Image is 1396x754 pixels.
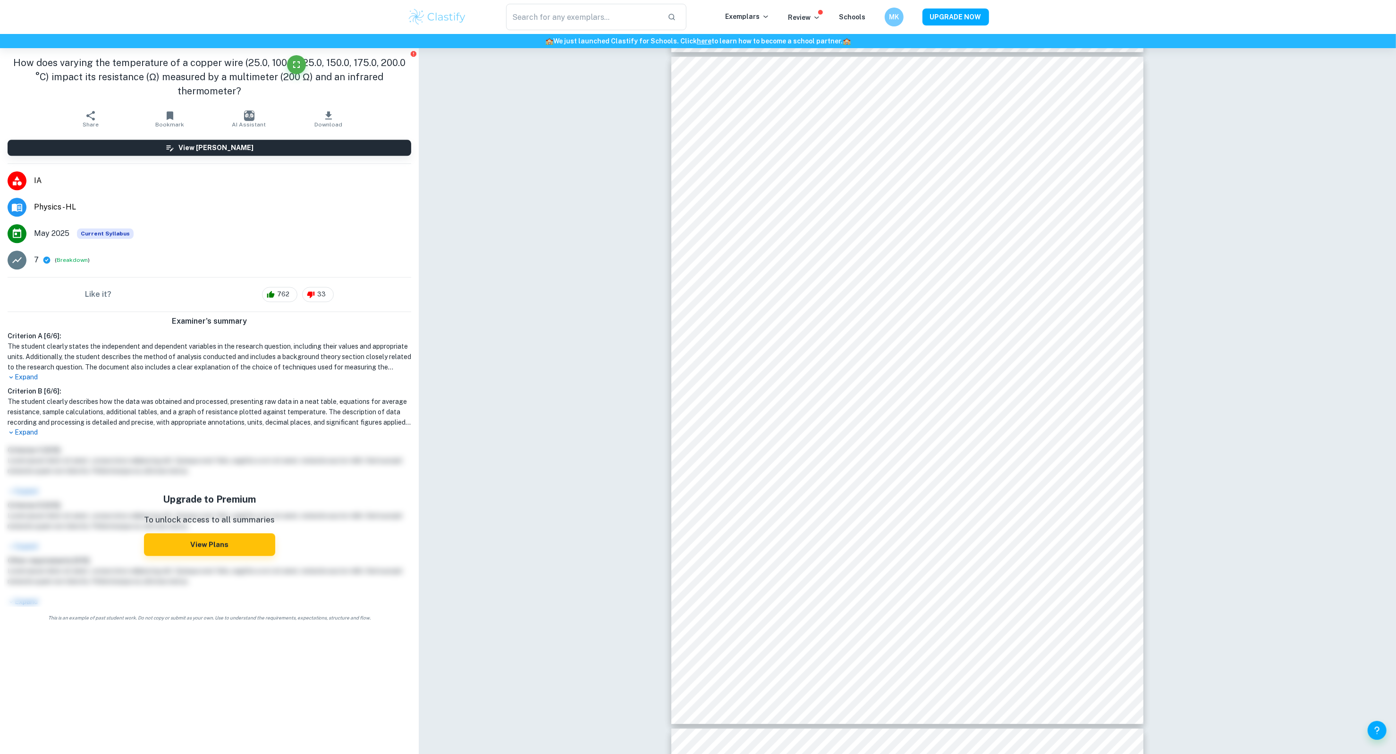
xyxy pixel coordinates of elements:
img: AI Assistant [244,110,254,121]
p: Review [788,12,821,23]
input: Search for any exemplars... [506,4,660,30]
h5: Upgrade to Premium [144,492,275,506]
h6: Like it? [85,289,111,300]
div: 762 [262,287,297,302]
span: 33 [312,290,331,299]
p: Expand [8,372,411,382]
button: AI Assistant [210,106,289,132]
p: Exemplars [726,11,770,22]
button: Breakdown [57,256,88,264]
span: 🏫 [843,37,851,45]
h6: MK [888,12,899,22]
button: View Plans [144,533,275,556]
a: Schools [839,13,866,21]
div: 33 [302,287,334,302]
span: IA [34,175,411,186]
button: Fullscreen [287,55,306,74]
span: Share [83,121,99,128]
img: Clastify logo [407,8,467,26]
span: Bookmark [155,121,184,128]
a: here [697,37,711,45]
button: Download [289,106,368,132]
h6: Criterion A [ 6 / 6 ]: [8,331,411,341]
span: 🏫 [545,37,553,45]
span: Download [314,121,342,128]
span: 762 [272,290,295,299]
button: Report issue [410,50,417,57]
button: View [PERSON_NAME] [8,140,411,156]
button: MK [885,8,904,26]
button: Help and Feedback [1368,721,1387,740]
span: Current Syllabus [77,228,134,239]
h6: Criterion B [ 6 / 6 ]: [8,386,411,396]
h6: View [PERSON_NAME] [178,142,254,153]
h1: How does varying the temperature of a copper wire (25.0, 100.0, 125.0, 150.0, 175.0, 200.0 °C) im... [8,56,411,98]
p: Expand [8,427,411,437]
p: To unlock access to all summaries [144,514,275,526]
h6: Examiner's summary [4,316,415,327]
button: Bookmark [130,106,210,132]
h1: The student clearly states the independent and dependent variables in the research question, incl... [8,341,411,372]
div: This exemplar is based on the current syllabus. Feel free to refer to it for inspiration/ideas wh... [77,228,134,239]
button: Share [51,106,130,132]
p: 7 [34,254,39,266]
span: Physics - HL [34,201,411,213]
span: ( ) [55,256,90,265]
span: This is an example of past student work. Do not copy or submit as your own. Use to understand the... [4,614,415,621]
h1: The student clearly describes how the data was obtained and processed, presenting raw data in a n... [8,396,411,427]
button: UPGRADE NOW [922,8,989,25]
span: May 2025 [34,228,69,239]
h6: We just launched Clastify for Schools. Click to learn how to become a school partner. [2,36,1394,46]
span: AI Assistant [232,121,266,128]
